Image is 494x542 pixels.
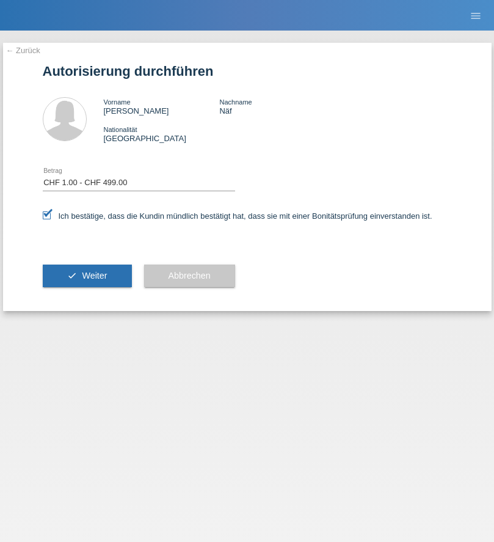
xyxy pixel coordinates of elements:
span: Nachname [219,98,252,106]
button: check Weiter [43,265,132,288]
a: menu [463,12,488,19]
h1: Autorisierung durchführen [43,64,452,79]
i: check [67,271,77,280]
span: Nationalität [104,126,137,133]
a: ← Zurück [6,46,40,55]
span: Weiter [82,271,107,280]
div: [PERSON_NAME] [104,97,220,115]
div: Näf [219,97,335,115]
span: Vorname [104,98,131,106]
i: menu [470,10,482,22]
button: Abbrechen [144,265,235,288]
label: Ich bestätige, dass die Kundin mündlich bestätigt hat, dass sie mit einer Bonitätsprüfung einvers... [43,211,432,221]
span: Abbrechen [169,271,211,280]
div: [GEOGRAPHIC_DATA] [104,125,220,143]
